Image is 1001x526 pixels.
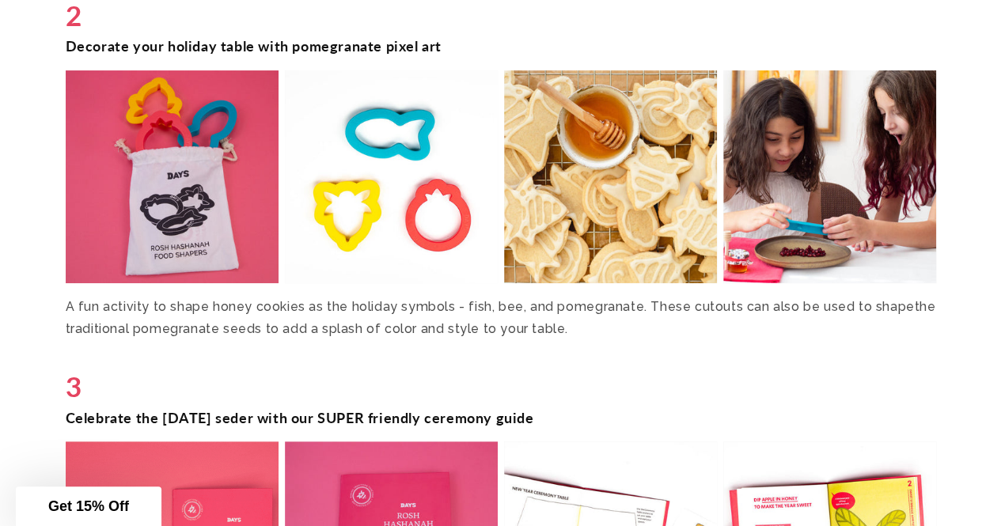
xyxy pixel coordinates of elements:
[66,37,936,55] h3: Decorate your holiday table with pomegranate pixel art
[504,70,717,283] img: Rosh Hashanah Symbols Food Shapers
[48,498,129,514] span: Get 15% Off
[66,70,279,283] img: Rosh Hashanah Symbols Food Shapers (7855708799214)
[285,70,498,283] img: Rosh Hashanah Symbols Food Shapers (7855708799214)
[66,296,936,342] p: A fun activity to shape honey cookies as the holiday symbols - fish, bee, and pomegranate. These ...
[723,70,936,283] img: Rosh Hashanah Symbols Food Shapers (7855708799214)
[66,409,936,427] h3: Celebrate the [DATE] seder with our SUPER friendly ceremony guide
[66,369,936,405] h3: 3
[16,486,161,526] div: Get 15% Off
